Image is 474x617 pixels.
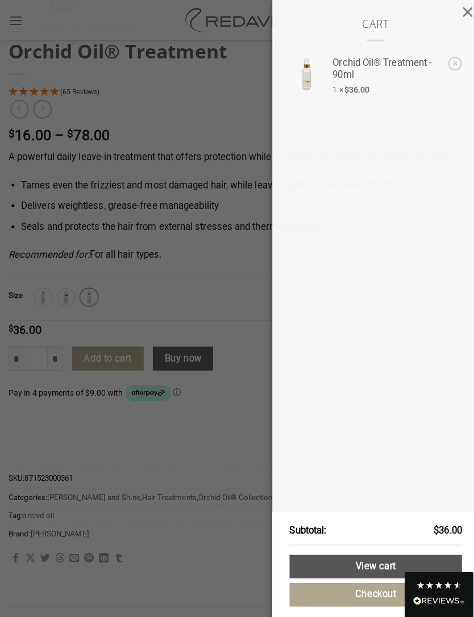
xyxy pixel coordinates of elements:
[409,590,460,598] img: REVIEWS.io
[329,83,365,94] span: 1 ×
[409,588,460,603] div: Read All Reviews
[411,574,457,584] div: 4.8 Stars
[329,56,440,81] a: Orchid Oil® Treatment - 90ml
[443,56,457,70] a: Remove Orchid Oil® Treatment - 90ml from cart
[286,518,323,533] strong: Subtotal:
[286,577,457,600] a: Checkout
[429,519,457,530] bdi: 36.00
[340,84,365,93] bdi: 36.00
[400,566,468,611] div: Read All Reviews
[429,519,434,530] span: $
[340,84,345,93] span: $
[286,17,457,30] span: Cart
[286,549,457,572] a: View cart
